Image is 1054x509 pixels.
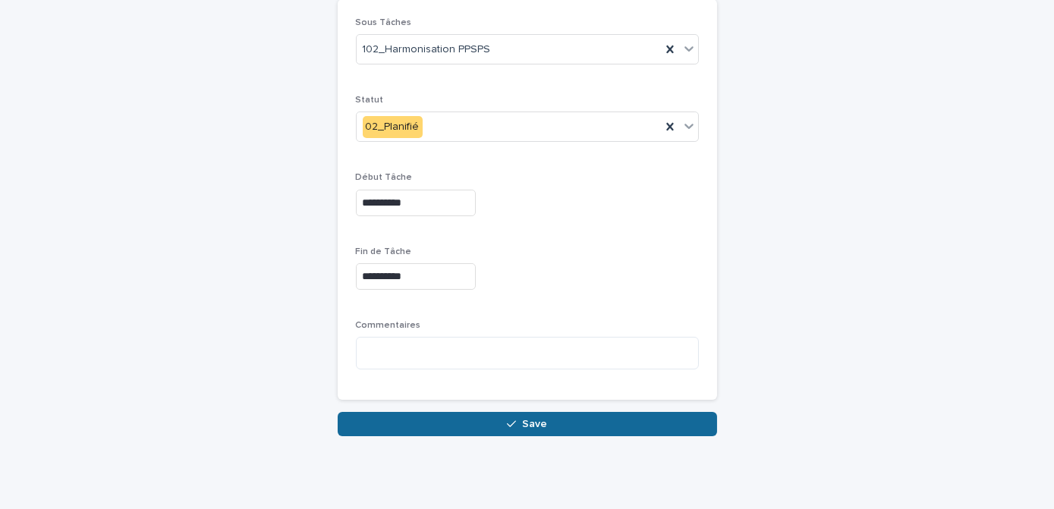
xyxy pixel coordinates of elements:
span: Fin de Tâche [356,247,412,256]
span: Statut [356,96,384,105]
div: 02_Planifié [363,116,423,138]
button: Save [338,412,717,436]
span: Commentaires [356,321,421,330]
span: Début Tâche [356,173,413,182]
span: Sous Tâches [356,18,412,27]
span: 102_Harmonisation PPSPS [363,42,491,58]
span: Save [522,419,547,429]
